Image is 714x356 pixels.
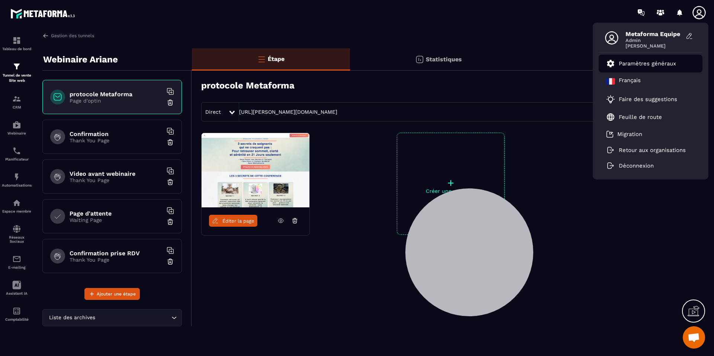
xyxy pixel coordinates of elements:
p: Français [619,77,641,86]
img: trash [167,178,174,186]
input: Search for option [97,314,170,322]
img: setting-gr.5f69749f.svg [592,55,601,64]
a: emailemailE-mailing [2,249,32,275]
img: formation [12,62,21,71]
a: Migration [606,130,642,138]
span: Éditer la page [222,218,254,224]
p: Thank You Page [70,257,163,263]
p: Planificateur [2,157,32,161]
img: automations [12,198,21,207]
span: Direct [205,109,221,115]
img: automations [12,120,21,129]
img: social-network [12,224,21,233]
a: automationsautomationsAutomatisations [2,167,32,193]
p: Statistiques [426,56,462,63]
img: stats.20deebd0.svg [415,55,424,64]
img: trash [167,218,174,226]
img: trash [167,99,174,106]
div: Ouvrir le chat [683,326,705,349]
p: Migration [617,131,642,137]
h6: Page d'attente [70,210,163,217]
span: Admin [625,38,681,43]
p: Réseaux Sociaux [2,235,32,243]
p: Étape [268,55,284,62]
p: Waiting Page [70,217,163,223]
p: Feuille de route [619,114,662,120]
p: Webinaire [2,131,32,135]
a: Retour aux organisations [606,147,686,153]
a: [URL][PERSON_NAME][DOMAIN_NAME] [239,109,337,115]
p: Déconnexion [619,162,654,169]
p: CRM [2,105,32,109]
div: Search for option [42,309,182,326]
img: automations [12,172,21,181]
a: accountantaccountantComptabilité [2,301,32,327]
p: Thank You Page [70,137,163,143]
h6: Confirmation [70,130,163,137]
img: logo [10,7,77,20]
p: Créer une variation [397,188,504,194]
img: email [12,255,21,263]
a: Gestion des tunnels [42,32,94,39]
p: Espace membre [2,209,32,213]
p: Automatisations [2,183,32,187]
img: trash [167,258,174,265]
a: Faire des suggestions [606,95,686,104]
img: arrow [42,32,49,39]
a: formationformationTableau de bord [2,30,32,56]
p: Faire des suggestions [619,96,677,103]
h6: protocole Metaforma [70,91,163,98]
p: Webinaire Ariane [43,52,118,67]
h6: Confirmation prise RDV [70,250,163,257]
p: Comptabilité [2,317,32,321]
img: scheduler [12,146,21,155]
span: Ajouter une étape [97,290,136,298]
p: Tunnel de vente Site web [2,73,32,83]
img: bars-o.4a397970.svg [257,55,266,64]
a: Assistant IA [2,275,32,301]
img: accountant [12,307,21,315]
p: Page d'optin [70,98,163,104]
p: Retour aux organisations [619,147,686,153]
a: Éditer la page [209,215,257,227]
img: formation [12,94,21,103]
a: Feuille de route [606,113,662,122]
a: formationformationTunnel de vente Site web [2,56,32,89]
a: formationformationCRM [2,89,32,115]
a: social-networksocial-networkRéseaux Sociaux [2,219,32,249]
img: formation [12,36,21,45]
h6: Video avant webinaire [70,170,163,177]
span: Liste des archives [47,314,97,322]
p: Assistant IA [2,291,32,295]
span: Metaforma Equipe [625,30,681,38]
p: Tableau de bord [2,47,32,51]
img: trash [167,139,174,146]
a: Paramètres généraux [606,59,676,68]
button: Ajouter une étape [84,288,140,300]
a: automationsautomationsEspace membre [2,193,32,219]
p: Thank You Page [70,177,163,183]
p: + [397,178,504,188]
a: automationsautomationsWebinaire [2,115,32,141]
img: image [202,133,309,207]
a: schedulerschedulerPlanificateur [2,141,32,167]
h3: protocole Metaforma [201,80,295,91]
p: E-mailing [2,265,32,269]
p: Paramètres généraux [619,60,676,67]
span: [PERSON_NAME] [625,43,681,49]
